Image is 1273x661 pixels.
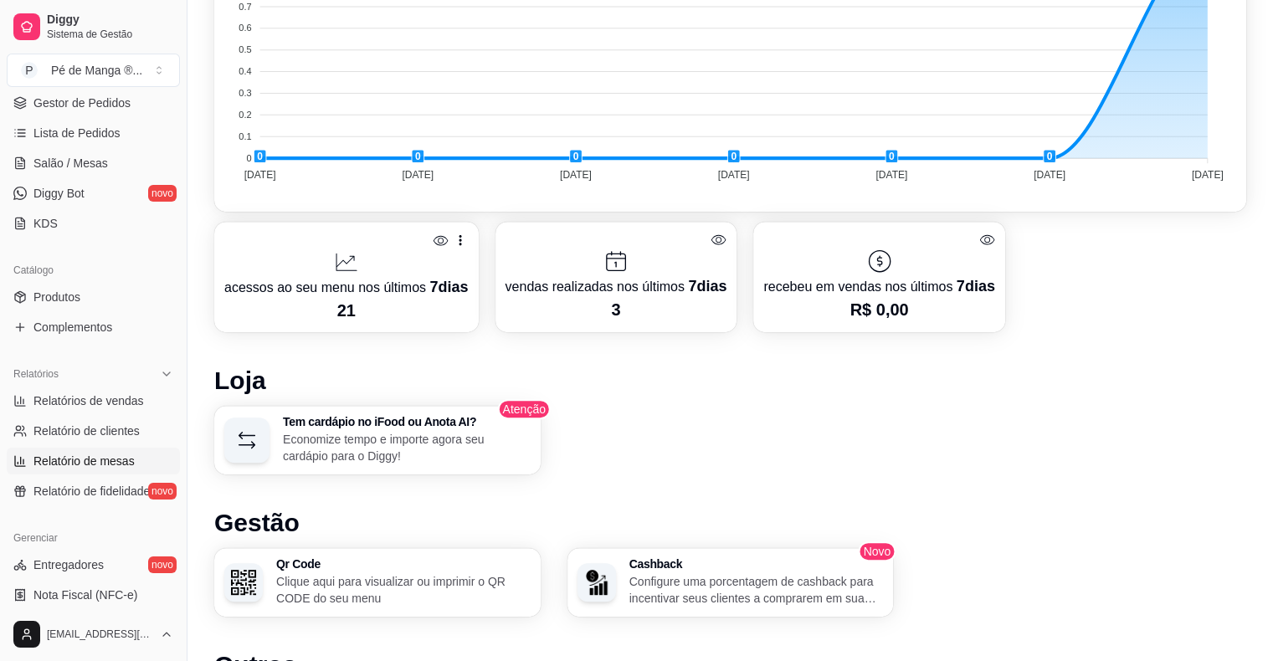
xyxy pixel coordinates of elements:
span: Relatório de clientes [33,423,140,439]
button: Qr CodeQr CodeClique aqui para visualizar ou imprimir o QR CODE do seu menu [214,548,541,617]
span: 7 dias [957,278,995,295]
a: Gestor de Pedidos [7,90,180,116]
button: Select a team [7,54,180,87]
button: Tem cardápio no iFood ou Anota AI?Economize tempo e importe agora seu cardápio para o Diggy! [214,406,541,474]
button: CashbackCashbackConfigure uma porcentagem de cashback para incentivar seus clientes a comprarem e... [567,548,894,617]
a: Complementos [7,314,180,341]
h3: Qr Code [276,558,531,570]
h1: Loja [214,366,1246,396]
tspan: 0.6 [239,23,251,33]
img: Qr Code [231,570,256,595]
p: acessos ao seu menu nos últimos [224,275,469,299]
button: [EMAIL_ADDRESS][DOMAIN_NAME] [7,614,180,654]
tspan: 0.5 [239,44,251,54]
span: KDS [33,215,58,232]
tspan: 0.2 [239,110,251,120]
span: Produtos [33,289,80,305]
span: Relatório de fidelidade [33,483,150,500]
div: Gerenciar [7,525,180,551]
a: Relatório de mesas [7,448,180,474]
p: vendas realizadas nos últimos [506,274,727,298]
p: Economize tempo e importe agora seu cardápio para o Diggy! [283,431,531,464]
p: Configure uma porcentagem de cashback para incentivar seus clientes a comprarem em sua loja [629,573,884,607]
span: Sistema de Gestão [47,28,173,41]
h1: Gestão [214,508,1246,538]
span: Atenção [498,399,551,419]
a: KDS [7,210,180,237]
a: Produtos [7,284,180,310]
span: Salão / Mesas [33,155,108,172]
tspan: [DATE] [560,169,592,181]
span: 7 dias [429,279,468,295]
tspan: [DATE] [244,169,276,181]
a: Lista de Pedidos [7,120,180,146]
span: [EMAIL_ADDRESS][DOMAIN_NAME] [47,628,153,641]
p: R$ 0,00 [763,298,994,321]
span: Nota Fiscal (NFC-e) [33,587,137,603]
span: 7 dias [688,278,726,295]
span: Gestor de Pedidos [33,95,131,111]
a: Relatório de clientes [7,418,180,444]
p: Clique aqui para visualizar ou imprimir o QR CODE do seu menu [276,573,531,607]
span: Entregadores [33,556,104,573]
span: Lista de Pedidos [33,125,121,141]
span: Novo [859,541,896,561]
a: Diggy Botnovo [7,180,180,207]
tspan: [DATE] [875,169,907,181]
p: recebeu em vendas nos últimos [763,274,994,298]
tspan: 0.7 [239,2,251,12]
a: Relatório de fidelidadenovo [7,478,180,505]
p: 3 [506,298,727,321]
span: Relatório de mesas [33,453,135,469]
span: Complementos [33,319,112,336]
tspan: [DATE] [718,169,750,181]
a: Relatórios de vendas [7,387,180,414]
tspan: 0.3 [239,88,251,98]
tspan: 0.4 [239,66,251,76]
tspan: 0 [246,153,251,163]
img: Cashback [584,570,609,595]
span: Relatórios [13,367,59,381]
a: Entregadoresnovo [7,551,180,578]
h3: Tem cardápio no iFood ou Anota AI? [283,416,531,428]
p: 21 [224,299,469,322]
span: Relatórios de vendas [33,392,144,409]
div: Catálogo [7,257,180,284]
span: Diggy [47,13,173,28]
tspan: [DATE] [402,169,434,181]
h3: Cashback [629,558,884,570]
a: DiggySistema de Gestão [7,7,180,47]
a: Salão / Mesas [7,150,180,177]
span: P [21,62,38,79]
div: Pé de Manga ® ... [51,62,142,79]
a: Nota Fiscal (NFC-e) [7,582,180,608]
span: Diggy Bot [33,185,85,202]
tspan: [DATE] [1034,169,1065,181]
tspan: 0.1 [239,131,251,141]
tspan: [DATE] [1192,169,1224,181]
